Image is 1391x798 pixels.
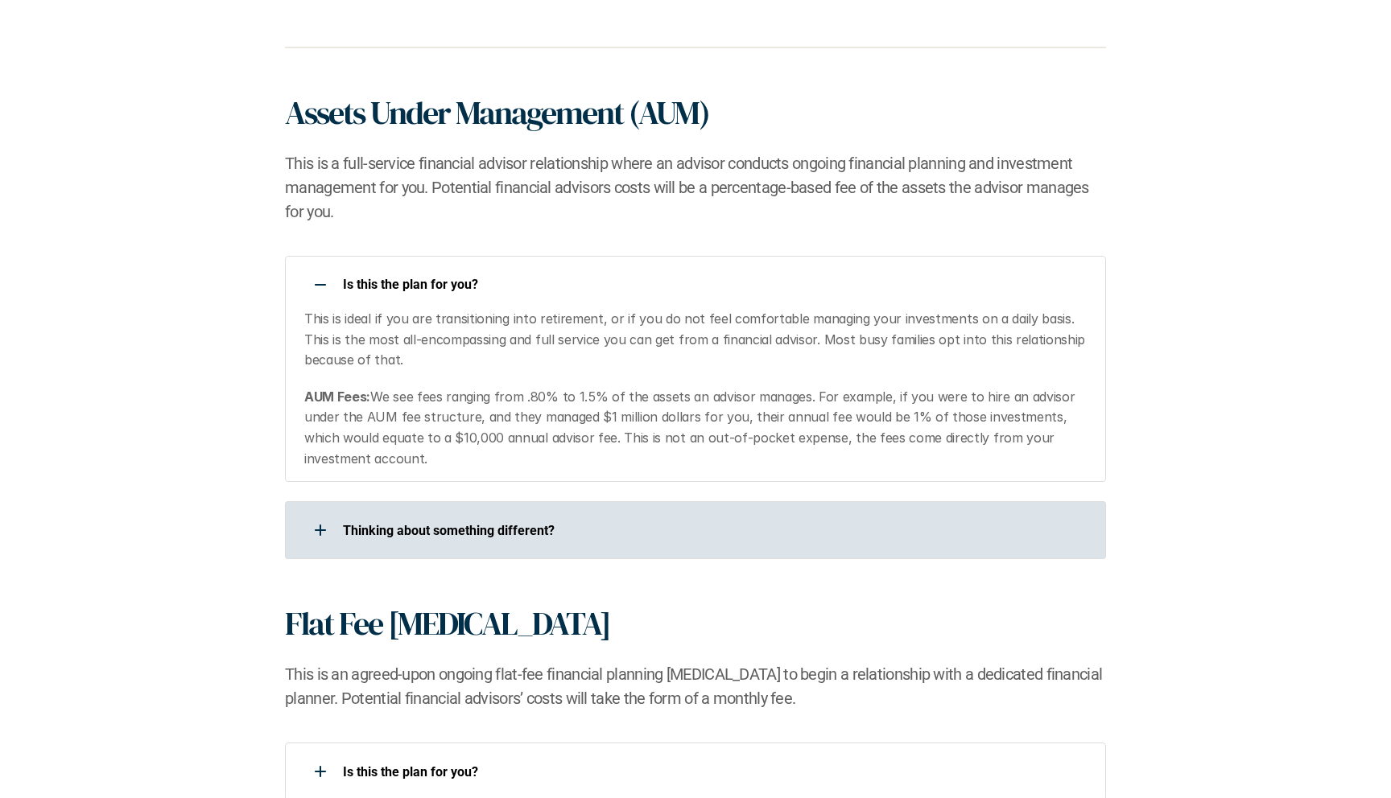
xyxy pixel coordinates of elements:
[285,151,1106,224] h2: This is a full-service financial advisor relationship where an advisor conducts ongoing financial...
[285,604,610,643] h1: Flat Fee [MEDICAL_DATA]
[304,387,1086,469] p: We see fees ranging from .80% to 1.5% of the assets an advisor manages. For example, if you were ...
[343,277,1085,292] p: Is this the plan for you?​
[285,662,1106,710] h2: This is an agreed-upon ongoing flat-fee financial planning [MEDICAL_DATA] to begin a relationship...
[285,93,709,132] h1: Assets Under Management (AUM)
[343,764,1085,779] p: Is this the plan for you?​
[304,389,370,405] strong: AUM Fees:
[304,309,1086,371] p: This is ideal if you are transitioning into retirement, or if you do not feel comfortable managin...
[343,523,1085,538] p: ​Thinking about something different?​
